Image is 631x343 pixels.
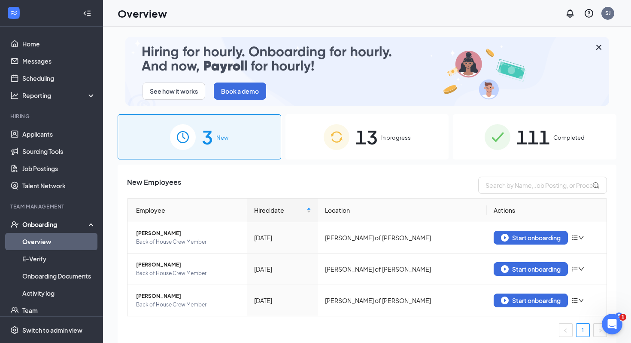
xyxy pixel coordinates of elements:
[143,83,205,100] button: See how it works
[593,323,607,337] button: right
[136,238,240,246] span: Back of House Crew Member
[22,143,96,160] a: Sourcing Tools
[22,233,96,250] a: Overview
[136,292,240,300] span: [PERSON_NAME]
[318,254,487,285] td: [PERSON_NAME] of [PERSON_NAME]
[487,199,607,222] th: Actions
[501,265,561,273] div: Start onboarding
[563,328,568,333] span: left
[594,42,604,52] svg: Cross
[22,326,82,334] div: Switch to admin view
[602,314,622,334] iframe: Intercom live chat
[22,302,96,319] a: Team
[22,35,96,52] a: Home
[22,160,96,177] a: Job Postings
[136,260,240,269] span: [PERSON_NAME]
[616,312,622,320] div: 5
[136,300,240,309] span: Back of House Crew Member
[571,297,578,304] span: bars
[118,6,167,21] h1: Overview
[571,266,578,273] span: bars
[22,52,96,70] a: Messages
[559,323,573,337] button: left
[22,220,88,229] div: Onboarding
[254,296,311,305] div: [DATE]
[318,222,487,254] td: [PERSON_NAME] of [PERSON_NAME]
[214,83,266,100] button: Book a demo
[501,234,561,242] div: Start onboarding
[355,122,378,152] span: 13
[318,285,487,316] td: [PERSON_NAME] of [PERSON_NAME]
[10,326,19,334] svg: Settings
[576,324,589,337] a: 1
[10,91,19,100] svg: Analysis
[598,328,603,333] span: right
[22,267,96,285] a: Onboarding Documents
[22,70,96,87] a: Scheduling
[578,235,584,241] span: down
[83,9,91,18] svg: Collapse
[125,37,609,106] img: payroll-small.gif
[494,231,568,245] button: Start onboarding
[9,9,18,17] svg: WorkstreamLogo
[576,323,590,337] li: 1
[578,266,584,272] span: down
[478,177,607,194] input: Search by Name, Job Posting, or Process
[619,314,626,321] span: 1
[216,133,228,142] span: New
[127,177,181,194] span: New Employees
[136,269,240,278] span: Back of House Crew Member
[254,264,311,274] div: [DATE]
[22,285,96,302] a: Activity log
[254,205,305,215] span: Hired date
[22,177,96,194] a: Talent Network
[136,229,240,238] span: [PERSON_NAME]
[559,323,573,337] li: Previous Page
[22,91,96,100] div: Reporting
[494,262,568,276] button: Start onboarding
[10,220,19,229] svg: UserCheck
[571,234,578,241] span: bars
[127,199,247,222] th: Employee
[516,122,550,152] span: 111
[22,126,96,143] a: Applicants
[501,297,561,304] div: Start onboarding
[578,297,584,303] span: down
[254,233,311,242] div: [DATE]
[494,294,568,307] button: Start onboarding
[10,113,94,120] div: Hiring
[318,199,487,222] th: Location
[553,133,585,142] span: Completed
[381,133,411,142] span: In progress
[22,250,96,267] a: E-Verify
[565,8,575,18] svg: Notifications
[593,323,607,337] li: Next Page
[10,203,94,210] div: Team Management
[584,8,594,18] svg: QuestionInfo
[605,9,611,17] div: SJ
[202,122,213,152] span: 3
